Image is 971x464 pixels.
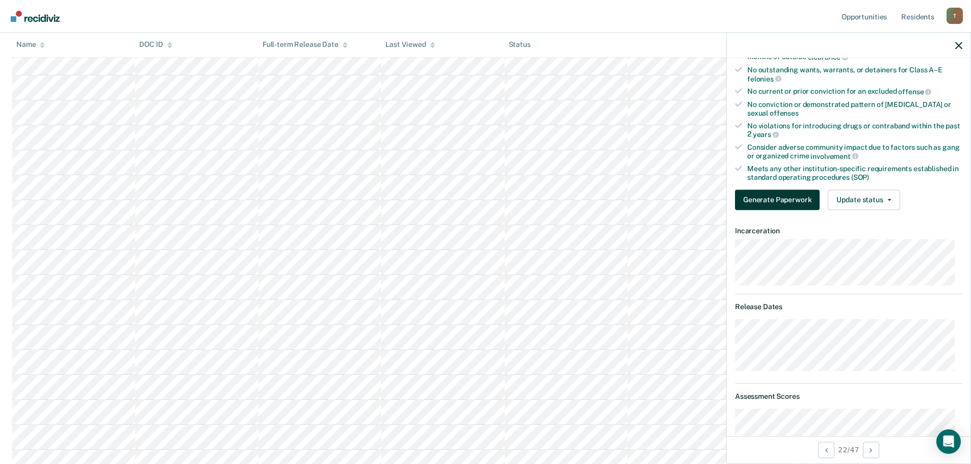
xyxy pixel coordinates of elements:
[747,143,962,160] div: Consider adverse community impact due to factors such as gang or organized crime
[735,302,962,311] dt: Release Dates
[509,41,531,49] div: Status
[385,41,435,49] div: Last Viewed
[139,41,172,49] div: DOC ID
[818,442,834,458] button: Previous Opportunity
[898,88,931,96] span: offense
[263,41,348,49] div: Full-term Release Date
[747,74,781,83] span: felonies
[851,173,869,181] span: (SOP)
[747,121,962,139] div: No violations for introducing drugs or contraband within the past 2
[936,429,961,454] div: Open Intercom Messenger
[747,100,962,117] div: No conviction or demonstrated pattern of [MEDICAL_DATA] or sexual
[808,53,849,61] span: clearance
[947,8,963,24] div: T
[735,189,820,210] button: Generate Paperwork
[735,392,962,400] dt: Assessment Scores
[947,8,963,24] button: Profile dropdown button
[11,11,60,22] img: Recidiviz
[828,189,900,210] button: Update status
[747,65,962,83] div: No outstanding wants, warrants, or detainers for Class A–E
[735,226,962,235] dt: Incarceration
[863,442,879,458] button: Next Opportunity
[727,436,970,463] div: 22 / 47
[770,108,799,117] span: offenses
[810,152,858,160] span: involvement
[753,130,779,139] span: years
[16,41,45,49] div: Name
[747,165,962,182] div: Meets any other institution-specific requirements established in standard operating procedures
[747,87,962,96] div: No current or prior conviction for an excluded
